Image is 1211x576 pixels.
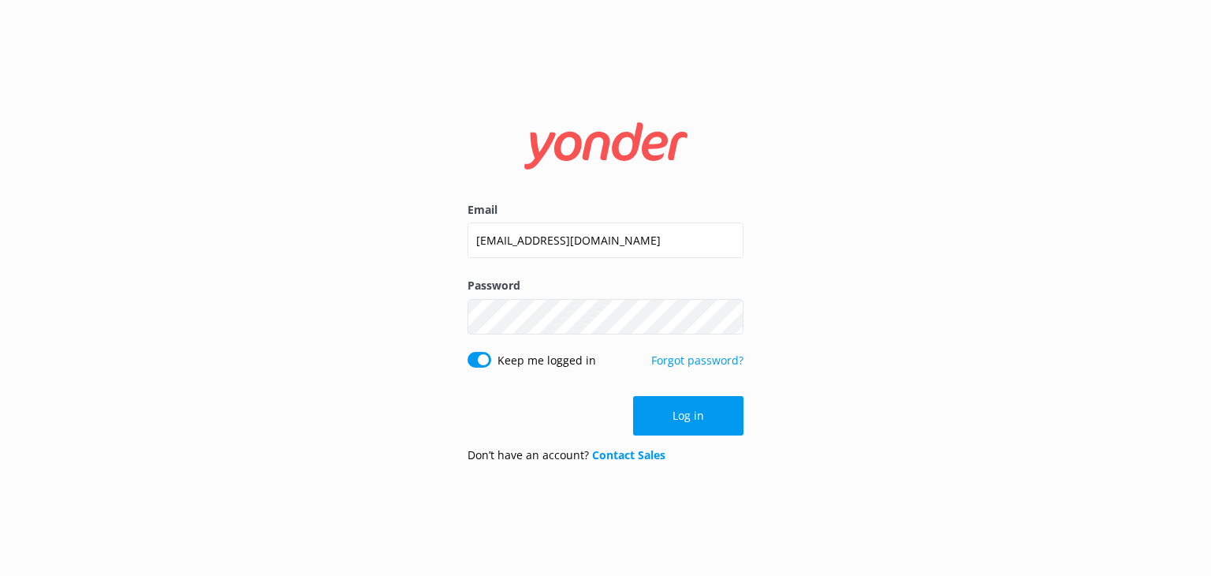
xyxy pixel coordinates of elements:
[468,201,743,219] label: Email
[468,223,743,258] input: user@emailaddress.com
[468,277,743,294] label: Password
[633,396,743,436] button: Log in
[468,447,665,464] p: Don’t have an account?
[712,301,743,332] button: Show password
[592,447,665,462] a: Contact Sales
[497,352,596,369] label: Keep me logged in
[651,353,743,368] a: Forgot password?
